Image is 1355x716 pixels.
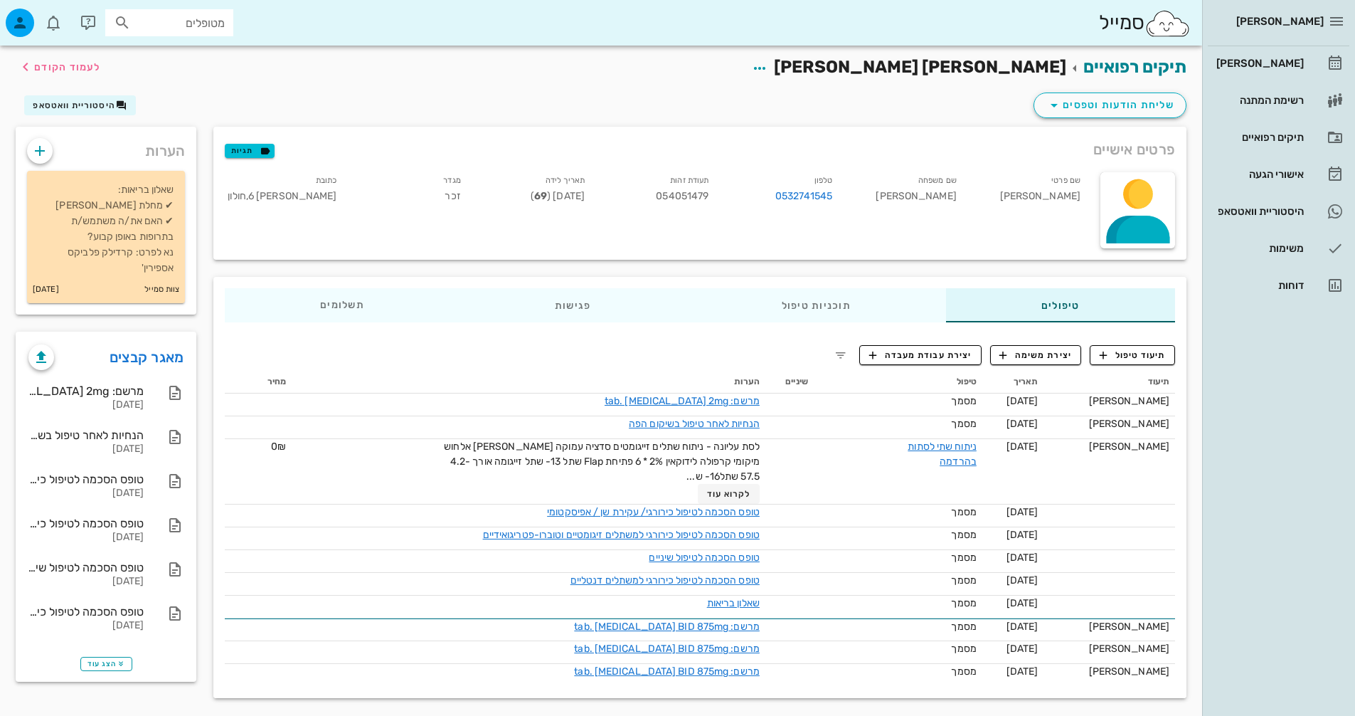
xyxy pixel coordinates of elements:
[547,506,760,518] a: טופס הסכמה לטיפול כירורגי/ עקירת שן / אפיסקטומי
[859,345,981,365] button: יצירת עבודת מעבדה
[1006,665,1038,678] span: [DATE]
[670,176,708,185] small: תעודת זהות
[1208,231,1349,265] a: משימות
[698,484,760,504] button: לקרוא עוד
[629,418,760,430] a: הנחיות לאחר טיפול בשיקום הפה
[34,61,100,73] span: לעמוד הקודם
[28,384,144,398] div: מרשם: tab. [MEDICAL_DATA] 2mg
[28,517,144,530] div: טופס הסכמה לטיפול כירורגי למשתלים זיגומטיים וטוברו-פטריגואידיים
[246,190,337,202] span: [PERSON_NAME] 6
[1049,439,1169,454] div: [PERSON_NAME]
[292,371,765,394] th: הערות
[765,371,814,394] th: שיניים
[483,529,760,541] a: טופס הסכמה לטיפול כירורגי למשתלים זיגומטיים וטוברו-פטריגואידיים
[1049,619,1169,634] div: [PERSON_NAME]
[28,399,144,411] div: [DATE]
[1049,664,1169,679] div: [PERSON_NAME]
[574,643,760,655] a: מרשם: tab. [MEDICAL_DATA] BID 875mg
[951,395,976,407] span: מסמך
[144,282,179,298] small: צוות סמייל
[869,349,972,362] span: יצירת עבודת מעבדה
[605,395,760,407] a: מרשם: tab. [MEDICAL_DATA] 2mg
[1213,169,1304,180] div: אישורי הגעה
[844,169,968,213] div: [PERSON_NAME]
[1144,9,1191,38] img: SmileCloud logo
[1049,416,1169,431] div: [PERSON_NAME]
[918,176,957,185] small: שם משפחה
[1213,206,1304,217] div: היסטוריית וואטסאפ
[946,288,1175,322] div: טיפולים
[271,441,286,453] span: 0₪
[951,506,976,518] span: מסמך
[1006,441,1038,453] span: [DATE]
[814,176,833,185] small: טלפון
[570,574,760,586] a: טופס הסכמה לטיפול כירורגי למשתלים דנטליים
[42,11,51,20] span: תג
[1213,132,1304,143] div: תיקים רפואיים
[28,620,144,632] div: [DATE]
[17,54,100,80] button: לעמוד הקודם
[87,660,125,668] span: הצג עוד
[1208,268,1349,302] a: דוחות
[28,605,144,618] div: טופס הסכמה לטיפול כירורגי למשתלים דנטליים
[968,169,1092,213] div: [PERSON_NAME]
[28,561,144,574] div: טופס הסכמה לטיפול שיניים
[1006,621,1038,633] span: [DATE]
[534,190,547,202] strong: 69
[686,288,946,322] div: תוכניות טיפול
[1093,138,1175,161] span: פרטים אישיים
[951,418,976,430] span: מסמך
[1213,95,1304,106] div: רשימת המתנה
[574,621,760,633] a: מרשם: tab. [MEDICAL_DATA] BID 875mg
[443,176,460,185] small: מגדר
[33,100,115,110] span: היסטוריית וואטסאפ
[444,441,760,483] span: לסת עליונה - ניתוח שתלים זייגומטים סדציה עמוקה [PERSON_NAME] אלחוש מיקומי קרפולה לידוקאין 2% * 6 ...
[24,95,136,115] button: היסטוריית וואטסאפ
[38,182,174,276] p: שאלון בריאות: ✔ מחלת [PERSON_NAME] ✔ האם את/ה משתמש/ת בתרופות באופן קבוע? נא לפרט: קרדילק פלביקס ...
[814,371,982,394] th: טיפול
[951,665,976,678] span: מסמך
[775,189,833,204] a: 0532741545
[16,127,196,168] div: הערות
[1208,157,1349,191] a: אישורי הגעה
[1006,395,1038,407] span: [DATE]
[1006,529,1038,541] span: [DATE]
[1090,345,1175,365] button: תיעוד טיפול
[28,428,144,442] div: הנחיות לאחר טיפול בשיקום הפה
[28,576,144,588] div: [DATE]
[990,345,1082,365] button: יצירת משימה
[1033,93,1186,118] button: שליחת הודעות וטפסים
[28,443,144,456] div: [DATE]
[574,665,760,678] a: מרשם: tab. [MEDICAL_DATA] BID 875mg
[28,488,144,500] div: [DATE]
[649,552,759,564] a: טופס הסכמה לטיפול שיניים
[951,643,976,655] span: מסמך
[316,176,337,185] small: כתובת
[951,597,976,609] span: מסמך
[320,300,364,310] span: תשלומים
[225,371,292,394] th: מחיר
[246,190,248,202] span: ,
[951,621,976,633] span: מסמך
[1208,120,1349,154] a: תיקים רפואיים
[1006,506,1038,518] span: [DATE]
[1213,58,1304,69] div: [PERSON_NAME]
[1006,418,1038,430] span: [DATE]
[908,441,977,468] a: ניתוח שתי לסתות בהרדמה
[349,169,472,213] div: זכר
[1208,83,1349,117] a: רשימת המתנה
[1083,57,1186,77] a: תיקים רפואיים
[951,529,976,541] span: מסמך
[707,489,751,499] span: לקרוא עוד
[982,371,1044,394] th: תאריך
[999,349,1072,362] span: יצירת משימה
[33,282,59,298] small: [DATE]
[1100,349,1166,362] span: תיעוד טיפול
[951,574,976,586] span: מסמך
[546,176,585,185] small: תאריך לידה
[228,190,246,202] span: חולון
[80,657,132,671] button: הצג עוד
[225,144,275,158] button: תגיות
[1006,574,1038,586] span: [DATE]
[1099,8,1191,38] div: סמייל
